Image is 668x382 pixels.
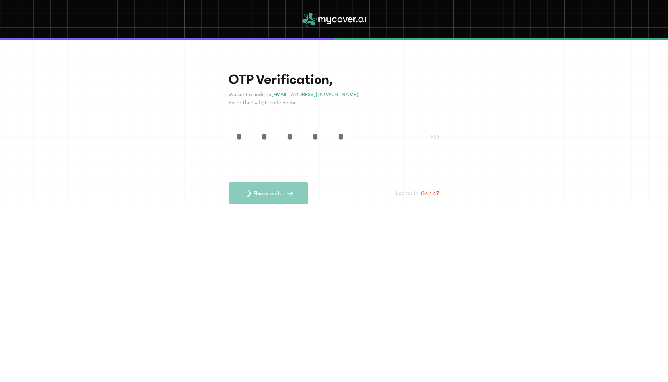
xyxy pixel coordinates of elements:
h1: OTP Verification, [229,71,439,87]
p: Expires in [396,189,418,197]
span: [EMAIL_ADDRESS][DOMAIN_NAME] [271,91,359,98]
p: 04 : 47 [421,189,439,198]
p: We sent a code to [229,91,439,99]
p: Enter the 5-digit code below: [229,99,439,107]
button: Please wait... [229,182,308,204]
